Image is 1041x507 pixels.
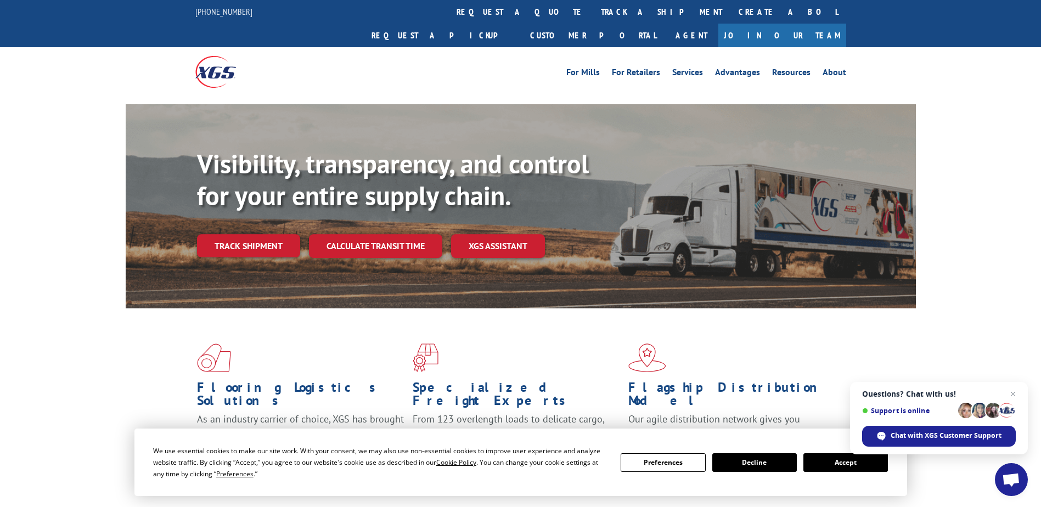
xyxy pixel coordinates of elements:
div: Cookie Consent Prompt [134,429,907,496]
a: For Mills [566,68,600,80]
a: Open chat [995,463,1028,496]
h1: Flooring Logistics Solutions [197,381,404,413]
span: Questions? Chat with us! [862,390,1016,398]
button: Decline [712,453,797,472]
a: Calculate transit time [309,234,442,258]
span: Our agile distribution network gives you nationwide inventory management on demand. [628,413,830,438]
a: For Retailers [612,68,660,80]
span: Chat with XGS Customer Support [891,431,1001,441]
a: Services [672,68,703,80]
a: Advantages [715,68,760,80]
span: Support is online [862,407,954,415]
p: From 123 overlength loads to delicate cargo, our experienced staff knows the best way to move you... [413,413,620,461]
a: Customer Portal [522,24,665,47]
span: As an industry carrier of choice, XGS has brought innovation and dedication to flooring logistics... [197,413,404,452]
div: We use essential cookies to make our site work. With your consent, we may also use non-essential ... [153,445,607,480]
span: Preferences [216,469,254,478]
a: Track shipment [197,234,300,257]
a: XGS ASSISTANT [451,234,545,258]
a: Request a pickup [363,24,522,47]
img: xgs-icon-flagship-distribution-model-red [628,343,666,372]
a: Agent [665,24,718,47]
span: Chat with XGS Customer Support [862,426,1016,447]
img: xgs-icon-total-supply-chain-intelligence-red [197,343,231,372]
a: Resources [772,68,811,80]
span: Cookie Policy [436,458,476,467]
a: About [823,68,846,80]
a: [PHONE_NUMBER] [195,6,252,17]
button: Accept [803,453,888,472]
button: Preferences [621,453,705,472]
h1: Flagship Distribution Model [628,381,836,413]
h1: Specialized Freight Experts [413,381,620,413]
b: Visibility, transparency, and control for your entire supply chain. [197,147,589,212]
a: Join Our Team [718,24,846,47]
img: xgs-icon-focused-on-flooring-red [413,343,438,372]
